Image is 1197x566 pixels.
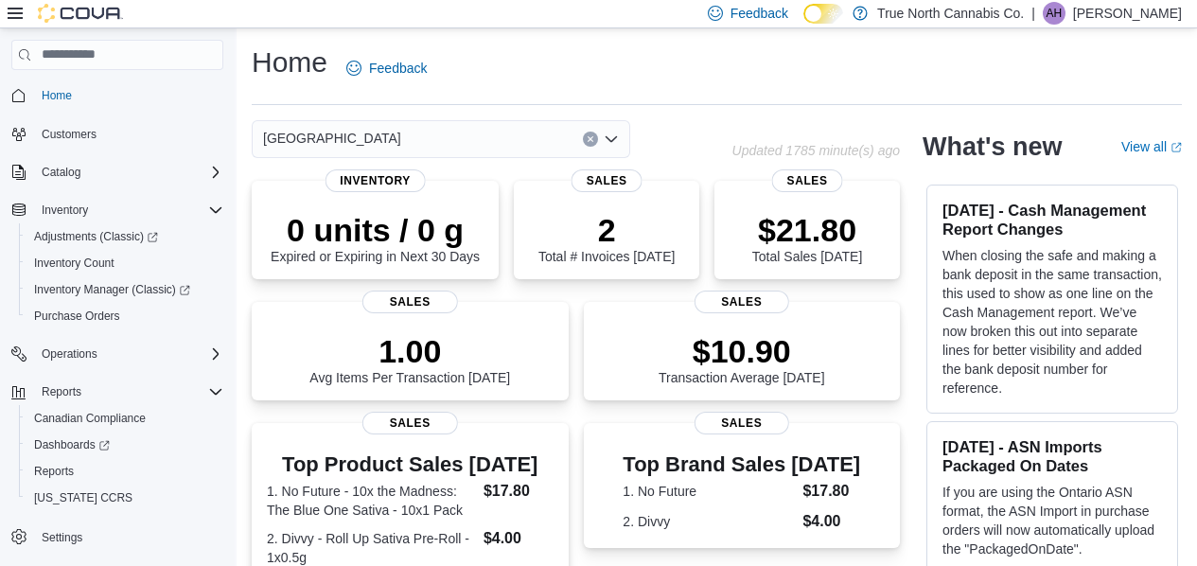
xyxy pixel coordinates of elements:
[34,490,132,505] span: [US_STATE] CCRS
[623,453,860,476] h3: Top Brand Sales [DATE]
[803,24,804,25] span: Dark Mode
[26,407,153,430] a: Canadian Compliance
[4,379,231,405] button: Reports
[752,211,862,249] p: $21.80
[34,199,96,221] button: Inventory
[42,165,80,180] span: Catalog
[309,332,510,370] p: 1.00
[42,346,97,362] span: Operations
[42,127,97,142] span: Customers
[267,482,476,520] dt: 1. No Future - 10x the Madness: The Blue One Sativa - 10x1 Pack
[923,132,1062,162] h2: What's new
[34,161,223,184] span: Catalog
[34,83,223,107] span: Home
[34,84,79,107] a: Home
[309,332,510,385] div: Avg Items Per Transaction [DATE]
[19,303,231,329] button: Purchase Orders
[583,132,598,147] button: Clear input
[19,276,231,303] a: Inventory Manager (Classic)
[267,453,554,476] h3: Top Product Sales [DATE]
[26,305,128,327] a: Purchase Orders
[19,485,231,511] button: [US_STATE] CCRS
[42,88,72,103] span: Home
[623,512,795,531] dt: 2. Divvy
[604,132,619,147] button: Open list of options
[34,161,88,184] button: Catalog
[34,526,90,549] a: Settings
[26,433,223,456] span: Dashboards
[26,460,223,483] span: Reports
[942,437,1162,475] h3: [DATE] - ASN Imports Packaged On Dates
[34,199,223,221] span: Inventory
[325,169,426,192] span: Inventory
[484,480,554,503] dd: $17.80
[26,305,223,327] span: Purchase Orders
[369,59,427,78] span: Feedback
[34,524,223,548] span: Settings
[34,309,120,324] span: Purchase Orders
[34,411,146,426] span: Canadian Compliance
[752,211,862,264] div: Total Sales [DATE]
[34,343,223,365] span: Operations
[26,252,223,274] span: Inventory Count
[802,510,860,533] dd: $4.00
[659,332,825,370] p: $10.90
[26,252,122,274] a: Inventory Count
[34,229,158,244] span: Adjustments (Classic)
[271,211,480,264] div: Expired or Expiring in Next 30 Days
[34,380,223,403] span: Reports
[732,143,900,158] p: Updated 1785 minute(s) ago
[34,122,223,146] span: Customers
[26,407,223,430] span: Canadian Compliance
[695,291,789,313] span: Sales
[19,458,231,485] button: Reports
[623,482,795,501] dt: 1. No Future
[4,522,231,550] button: Settings
[4,341,231,367] button: Operations
[26,278,223,301] span: Inventory Manager (Classic)
[942,201,1162,239] h3: [DATE] - Cash Management Report Changes
[339,49,434,87] a: Feedback
[42,203,88,218] span: Inventory
[263,127,401,150] span: [GEOGRAPHIC_DATA]
[942,483,1162,558] p: If you are using the Ontario ASN format, the ASN Import in purchase orders will now automatically...
[877,2,1024,25] p: True North Cannabis Co.
[772,169,843,192] span: Sales
[26,278,198,301] a: Inventory Manager (Classic)
[1043,2,1065,25] div: Ange Hurshman
[362,412,457,434] span: Sales
[34,343,105,365] button: Operations
[271,211,480,249] p: 0 units / 0 g
[34,437,110,452] span: Dashboards
[659,332,825,385] div: Transaction Average [DATE]
[42,384,81,399] span: Reports
[1073,2,1182,25] p: [PERSON_NAME]
[4,159,231,186] button: Catalog
[34,380,89,403] button: Reports
[26,433,117,456] a: Dashboards
[42,530,82,545] span: Settings
[38,4,123,23] img: Cova
[34,256,114,271] span: Inventory Count
[19,432,231,458] a: Dashboards
[362,291,457,313] span: Sales
[538,211,675,249] p: 2
[252,44,327,81] h1: Home
[4,120,231,148] button: Customers
[731,4,788,23] span: Feedback
[1047,2,1063,25] span: AH
[4,197,231,223] button: Inventory
[19,223,231,250] a: Adjustments (Classic)
[1171,142,1182,153] svg: External link
[484,527,554,550] dd: $4.00
[26,225,166,248] a: Adjustments (Classic)
[34,464,74,479] span: Reports
[34,123,104,146] a: Customers
[803,4,843,24] input: Dark Mode
[695,412,789,434] span: Sales
[26,486,140,509] a: [US_STATE] CCRS
[572,169,643,192] span: Sales
[26,225,223,248] span: Adjustments (Classic)
[34,282,190,297] span: Inventory Manager (Classic)
[942,246,1162,398] p: When closing the safe and making a bank deposit in the same transaction, this used to show as one...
